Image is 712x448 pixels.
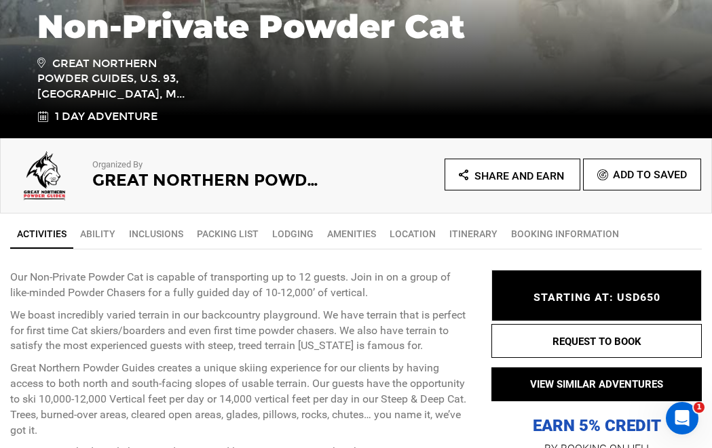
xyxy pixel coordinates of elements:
[613,168,687,181] span: Add To Saved
[666,402,698,434] iframe: Intercom live chat
[533,291,660,304] span: STARTING AT: USD650
[443,220,504,247] a: Itinerary
[694,402,705,413] span: 1
[320,220,383,247] a: Amenities
[10,308,471,354] p: We boast incredibly varied terrain in our backcountry playground. We have terrain that is perfect...
[73,220,122,247] a: Ability
[491,280,702,436] p: EARN 5% CREDIT
[55,109,157,125] span: 1 Day Adventure
[190,220,265,247] a: Packing List
[37,8,675,45] h1: Non-Private Powder Cat
[491,367,702,401] button: VIEW SIMILAR ADVENTURES
[10,270,471,301] p: Our Non-Private Powder Cat is capable of transporting up to 12 guests. Join in on a group of like...
[265,220,320,247] a: Lodging
[10,220,73,249] a: Activities
[92,159,326,171] p: Organized By
[122,220,190,247] a: Inclusions
[504,220,626,247] a: BOOKING INFORMATION
[474,169,564,182] span: Share and Earn
[491,324,702,358] button: REQUEST TO BOOK
[383,220,443,247] a: Location
[92,171,326,189] h2: Great Northern Powder Guides
[37,55,197,103] span: Great Northern Powder Guides, U.S. 93, [GEOGRAPHIC_DATA], M...
[10,361,471,438] p: Great Northern Powder Guides creates a unique skiing experience for our clients by having access ...
[11,149,79,203] img: img_9a11ce2f5ad7871fe2c2ac744f5003f1.png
